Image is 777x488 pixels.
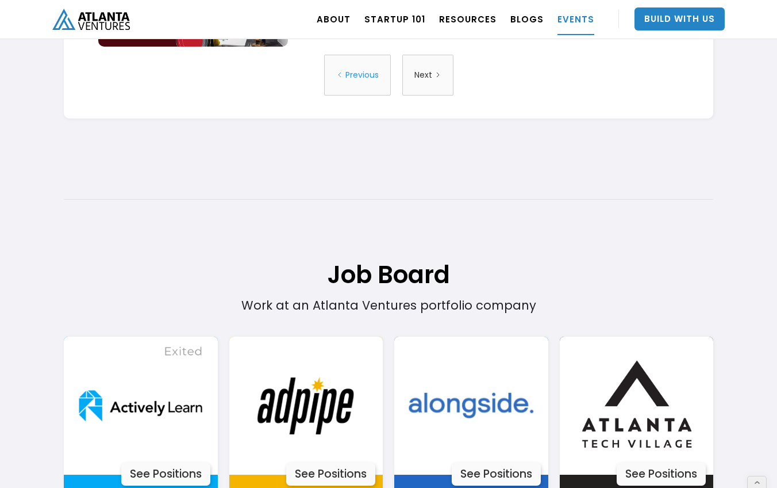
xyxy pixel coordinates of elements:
div: Previous [345,60,379,90]
h1: Job Board [64,201,713,291]
div: See Positions [452,463,541,486]
a: Next Page [402,55,453,96]
a: BLOGS [510,3,544,35]
img: Actively Learn [71,337,210,475]
a: Previous Page [324,55,391,96]
a: ABOUT [317,3,351,35]
a: EVENTS [557,3,594,35]
img: Actively Learn [237,337,375,475]
div: See Positions [286,463,375,486]
div: Next [414,60,432,90]
div: List [93,55,684,96]
img: Actively Learn [567,337,706,475]
a: Build With Us [634,7,725,30]
a: RESOURCES [439,3,497,35]
img: Actively Learn [402,337,540,475]
a: Startup 101 [364,3,425,35]
div: See Positions [617,463,706,486]
div: See Positions [121,463,210,486]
